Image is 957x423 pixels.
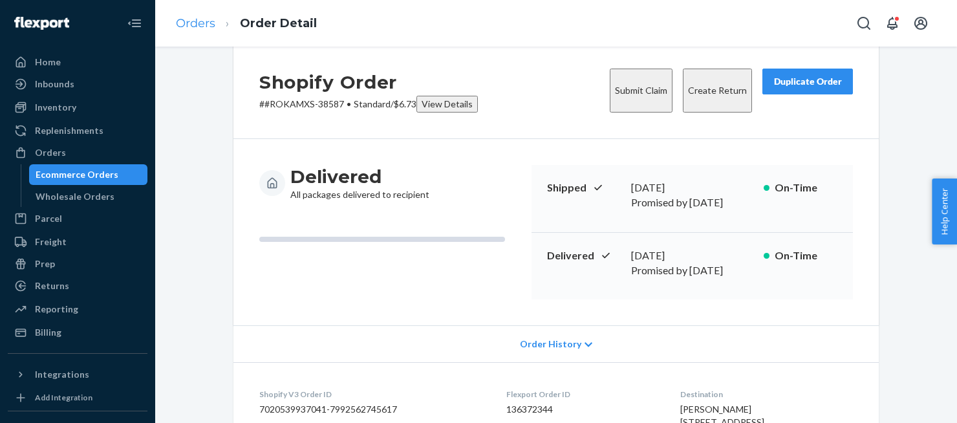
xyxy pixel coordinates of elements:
button: Close Navigation [122,10,147,36]
button: Submit Claim [610,69,672,113]
div: View Details [422,98,473,111]
div: Inventory [35,101,76,114]
a: Replenishments [8,120,147,141]
div: All packages delivered to recipient [290,165,429,201]
div: Reporting [35,303,78,316]
dd: 136372344 [506,403,659,416]
div: Billing [35,326,61,339]
div: Add Integration [35,392,92,403]
button: Integrations [8,364,147,385]
a: Add Integration [8,390,147,406]
span: Standard [354,98,391,109]
p: On-Time [775,180,837,195]
dt: Destination [680,389,853,400]
div: Ecommerce Orders [36,168,118,181]
a: Inbounds [8,74,147,94]
div: Parcel [35,212,62,225]
div: Wholesale Orders [36,190,114,203]
a: Wholesale Orders [29,186,148,207]
a: Orders [8,142,147,163]
p: # #ROKAMXS-38587 / $6.73 [259,96,478,113]
button: View Details [416,96,478,113]
div: Returns [35,279,69,292]
span: • [347,98,351,109]
p: Promised by [DATE] [631,263,753,278]
p: Shipped [547,180,621,195]
ol: breadcrumbs [166,5,327,43]
div: Prep [35,257,55,270]
button: Open account menu [908,10,934,36]
p: Delivered [547,248,621,263]
div: [DATE] [631,180,753,195]
button: Open Search Box [851,10,877,36]
dd: 7020539937041-7992562745617 [259,403,486,416]
div: Duplicate Order [773,75,842,88]
div: Inbounds [35,78,74,91]
div: Orders [35,146,66,159]
div: Home [35,56,61,69]
a: Order Detail [240,16,317,30]
img: Flexport logo [14,17,69,30]
span: Order History [520,338,581,351]
a: Parcel [8,208,147,229]
a: Billing [8,322,147,343]
div: Integrations [35,368,89,381]
span: Support [24,9,70,21]
dt: Shopify V3 Order ID [259,389,486,400]
a: Inventory [8,97,147,118]
a: Returns [8,276,147,296]
button: Help Center [932,179,957,244]
div: Freight [35,235,67,248]
div: Replenishments [35,124,103,137]
a: Reporting [8,299,147,320]
a: Home [8,52,147,72]
dt: Flexport Order ID [506,389,659,400]
a: Prep [8,254,147,274]
p: Promised by [DATE] [631,195,753,210]
button: Duplicate Order [762,69,853,94]
div: [DATE] [631,248,753,263]
button: Create Return [683,69,752,113]
a: Freight [8,232,147,252]
button: Open notifications [879,10,905,36]
a: Ecommerce Orders [29,164,148,185]
h3: Delivered [290,165,429,188]
p: On-Time [775,248,837,263]
a: Orders [176,16,215,30]
h2: Shopify Order [259,69,478,96]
